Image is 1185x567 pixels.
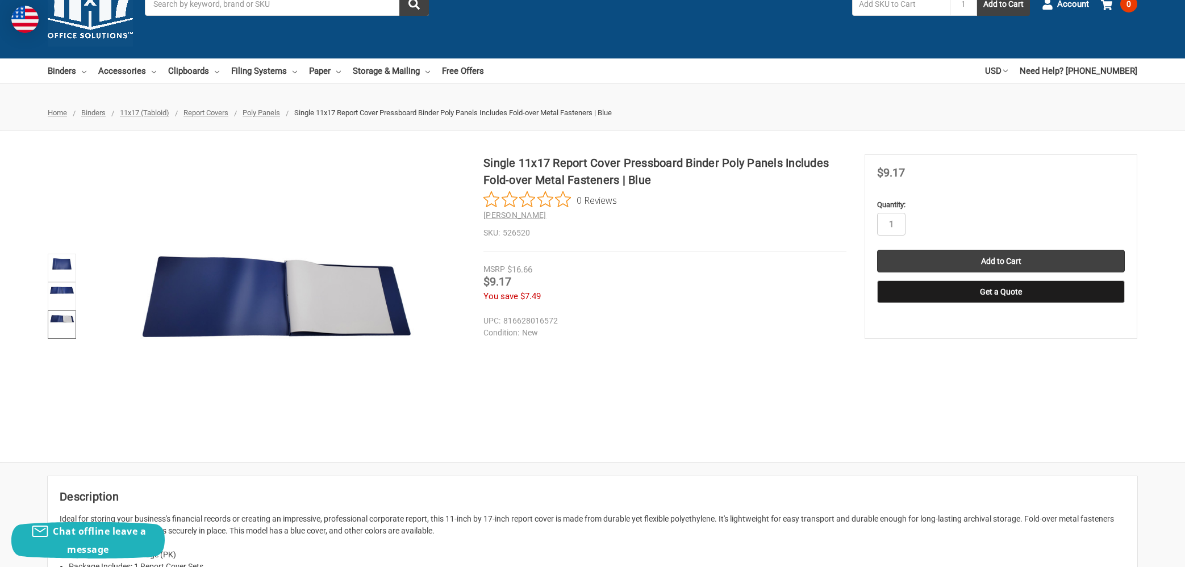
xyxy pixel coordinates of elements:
h2: Description [60,488,1125,505]
a: Binders [48,58,86,83]
button: Chat offline leave a message [11,522,165,558]
dd: 816628016572 [483,315,841,327]
a: Report Covers [183,108,228,117]
a: Free Offers [442,58,484,83]
img: duty and tax information for United States [11,6,39,33]
dt: SKU: [483,227,500,239]
a: Home [48,108,67,117]
h1: Single 11x17 Report Cover Pressboard Binder Poly Panels Includes Fold-over Metal Fasteners | Blue [483,154,846,188]
a: Accessories [98,58,156,83]
dt: Condition: [483,327,519,339]
img: Single 11x17 Report Cover Pressboard Binder Poly Panels Includes Fold-over Metal Fasteners | Blue [49,284,74,296]
input: Add to Cart [877,250,1125,272]
div: MSRP [483,263,505,275]
a: Binders [81,108,106,117]
a: [PERSON_NAME] [483,211,546,220]
a: Storage & Mailing [353,58,430,83]
img: Single 11x17 Report Cover Pressboard Binder Poly Panels Includes Fold-over Metal Fasteners | Blue [49,255,74,272]
span: $9.17 [483,275,511,288]
img: Ruby Paulina 11x17 Pressboard Binder [49,313,74,325]
dd: 526520 [483,227,846,239]
a: Paper [309,58,341,83]
dd: New [483,327,841,339]
span: 0 Reviews [577,191,617,208]
span: Single 11x17 Report Cover Pressboard Binder Poly Panels Includes Fold-over Metal Fasteners | Blue [294,108,612,117]
a: USD [985,58,1008,83]
a: Need Help? [PHONE_NUMBER] [1020,58,1137,83]
img: Single 11x17 Report Cover Pressboard Binder Poly Panels Includes Fold-over Metal Fasteners | Blue [133,229,417,364]
span: You save [483,291,518,301]
a: 11x17 (Tabloid) [120,108,169,117]
span: Chat offline leave a message [53,525,146,556]
button: Get a Quote [877,280,1125,303]
p: Ideal for storing your business's financial records or creating an impressive, professional corpo... [60,513,1125,537]
button: Rated 0 out of 5 stars from 0 reviews. Jump to reviews. [483,191,617,208]
a: Filing Systems [231,58,297,83]
a: Clipboards [168,58,219,83]
span: $16.66 [507,264,532,275]
a: Poly Panels [243,108,280,117]
dt: UPC: [483,315,500,327]
span: $7.49 [520,291,541,301]
li: Unit of Measure: Package (PK) [69,549,1125,561]
label: Quantity: [877,199,1125,211]
span: $9.17 [877,166,905,179]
